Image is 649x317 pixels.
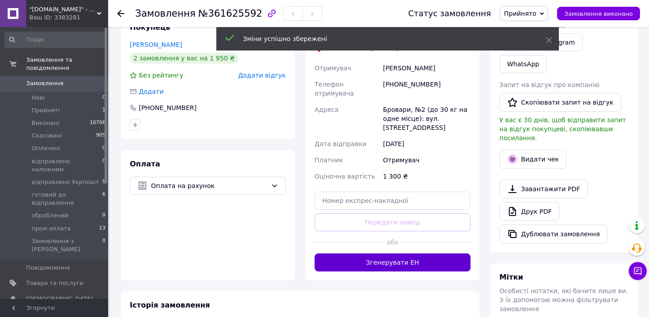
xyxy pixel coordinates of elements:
[32,132,62,140] span: Скасовані
[381,152,472,168] div: Отримувач
[381,168,472,184] div: 1 300 ₴
[102,106,105,115] span: 1
[26,264,70,272] span: Повідомлення
[499,273,523,281] span: Мітки
[315,156,343,164] span: Платник
[96,132,105,140] span: 905
[102,237,105,253] span: 0
[29,5,97,14] span: "3Dfilament.com.ua" - виробник пластику до 3D принтерів
[499,225,608,243] button: Дублювати замовлення
[499,202,559,221] a: Друк PDF
[564,10,633,17] span: Замовлення виконано
[32,191,102,207] span: готовий до відправлення
[102,144,105,152] span: 0
[385,238,401,247] span: або
[130,53,238,64] div: 2 замовлення у вас на 1 950 ₴
[26,279,83,287] span: Товари та послуги
[130,301,210,309] span: Історія замовлення
[102,157,105,174] span: 0
[315,64,351,72] span: Отримувач
[315,106,338,113] span: Адреса
[315,253,471,271] button: Згенерувати ЕН
[32,157,102,174] span: відправлено наложним
[381,101,472,136] div: Бровари, №2 (до 30 кг на одне місце): вул. [STREET_ADDRESS]
[381,136,472,152] div: [DATE]
[499,150,567,169] button: Видати чек
[499,179,588,198] a: Завантажити PDF
[130,41,182,48] a: [PERSON_NAME]
[5,32,106,48] input: Пошук
[315,81,354,97] span: Телефон отримувача
[629,262,647,280] button: Чат з покупцем
[117,9,124,18] div: Повернутися назад
[151,181,267,191] span: Оплата на рахунок
[499,287,628,312] span: Особисті нотатки, які бачите лише ви. З їх допомогою можна фільтрувати замовлення
[381,76,472,101] div: [PHONE_NUMBER]
[99,225,105,233] span: 13
[499,81,599,88] span: Запит на відгук про компанію
[102,211,105,220] span: 0
[32,237,102,253] span: Замовлення з [PERSON_NAME]
[32,144,60,152] span: Оплачені
[32,119,59,127] span: Виконані
[26,295,93,303] span: [DEMOGRAPHIC_DATA]
[90,119,105,127] span: 10706
[557,7,640,20] button: Замовлення виконано
[32,106,59,115] span: Прийняті
[499,116,626,142] span: У вас є 30 днів, щоб відправити запит на відгук покупцеві, скопіювавши посилання.
[135,8,196,19] span: Замовлення
[130,160,160,168] span: Оплата
[139,72,183,79] span: Без рейтингу
[198,8,262,19] span: №361625592
[26,56,108,72] span: Замовлення та повідомлення
[26,79,64,87] span: Замовлення
[499,55,547,73] a: WhatsApp
[538,33,582,51] a: Telegram
[32,94,45,102] span: Нові
[504,10,536,17] span: Прийнято
[32,225,71,233] span: пром оплата
[32,211,69,220] span: оброблений
[315,173,375,180] span: Оціночна вартість
[138,103,197,112] div: [PHONE_NUMBER]
[381,60,472,76] div: [PERSON_NAME]
[102,178,105,186] span: 5
[499,93,621,112] button: Скопіювати запит на відгук
[315,140,366,147] span: Дата відправки
[102,94,105,102] span: 0
[32,178,99,186] span: відправлено Укрпошт
[243,34,523,43] div: Зміни успішно збережені
[139,88,164,95] span: Додати
[130,23,170,32] span: Покупець
[315,192,471,210] input: Номер експрес-накладної
[408,9,491,18] div: Статус замовлення
[238,72,286,79] span: Додати відгук
[102,191,105,207] span: 6
[29,14,108,22] div: Ваш ID: 3383281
